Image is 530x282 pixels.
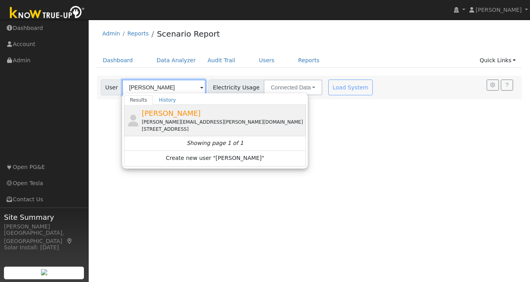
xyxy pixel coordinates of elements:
span: Electricity Usage [208,80,264,95]
span: Create new user "[PERSON_NAME]" [166,154,264,163]
img: Know True-Up [6,4,89,22]
div: [STREET_ADDRESS] [142,126,305,133]
a: Reports [127,30,149,37]
img: retrieve [41,269,47,275]
span: [PERSON_NAME] [476,7,522,13]
a: Scenario Report [157,29,220,39]
a: History [153,95,182,105]
a: Dashboard [97,53,139,68]
button: Settings [487,80,499,91]
a: Admin [102,30,120,37]
a: Results [124,95,153,105]
span: [PERSON_NAME] [142,109,201,117]
a: Reports [292,53,325,68]
div: Solar Install: [DATE] [4,243,84,252]
a: Help Link [501,80,513,91]
div: [PERSON_NAME][EMAIL_ADDRESS][PERSON_NAME][DOMAIN_NAME] [142,119,305,126]
a: Users [253,53,281,68]
a: Data Analyzer [151,53,202,68]
span: User [101,80,123,95]
div: [GEOGRAPHIC_DATA], [GEOGRAPHIC_DATA] [4,229,84,245]
input: Select a User [122,80,206,95]
span: Site Summary [4,212,84,223]
a: Map [66,238,73,244]
a: Quick Links [474,53,522,68]
a: Audit Trail [202,53,241,68]
div: [PERSON_NAME] [4,223,84,231]
i: Showing page 1 of 1 [186,139,243,147]
button: Connected Data [264,80,322,95]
